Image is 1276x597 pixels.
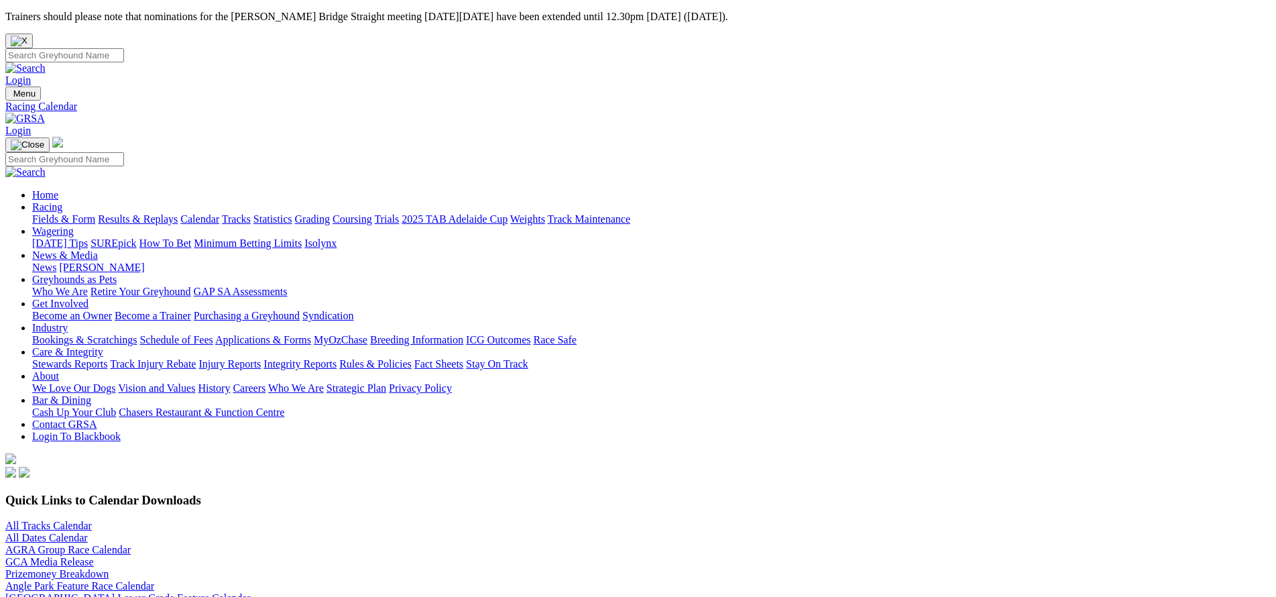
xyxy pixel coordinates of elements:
a: Angle Park Feature Race Calendar [5,580,154,592]
a: [DATE] Tips [32,237,88,249]
img: logo-grsa-white.png [52,137,63,148]
a: Login [5,125,31,136]
a: Who We Are [268,382,324,394]
a: Race Safe [533,334,576,345]
span: Menu [13,89,36,99]
a: GAP SA Assessments [194,286,288,297]
div: Racing [32,213,1271,225]
a: [PERSON_NAME] [59,262,144,273]
img: twitter.svg [19,467,30,478]
a: Privacy Policy [389,382,452,394]
a: Wagering [32,225,74,237]
div: Bar & Dining [32,406,1271,419]
a: Isolynx [304,237,337,249]
button: Toggle navigation [5,138,50,152]
a: Fields & Form [32,213,95,225]
a: Applications & Forms [215,334,311,345]
a: Stewards Reports [32,358,107,370]
a: News & Media [32,250,98,261]
div: Get Involved [32,310,1271,322]
a: Retire Your Greyhound [91,286,191,297]
a: Careers [233,382,266,394]
a: Grading [295,213,330,225]
a: Statistics [253,213,292,225]
a: Vision and Values [118,382,195,394]
a: Results & Replays [98,213,178,225]
a: Prizemoney Breakdown [5,568,109,580]
img: Search [5,166,46,178]
a: Login To Blackbook [32,431,121,442]
img: GRSA [5,113,45,125]
a: How To Bet [139,237,192,249]
button: Close [5,34,33,48]
img: facebook.svg [5,467,16,478]
img: Search [5,62,46,74]
a: Become an Owner [32,310,112,321]
a: Minimum Betting Limits [194,237,302,249]
a: Track Injury Rebate [110,358,196,370]
a: AGRA Group Race Calendar [5,544,131,555]
a: GCA Media Release [5,556,94,567]
div: Wagering [32,237,1271,250]
a: Industry [32,322,68,333]
a: News [32,262,56,273]
a: We Love Our Dogs [32,382,115,394]
a: Purchasing a Greyhound [194,310,300,321]
a: Weights [510,213,545,225]
a: 2025 TAB Adelaide Cup [402,213,508,225]
a: Chasers Restaurant & Function Centre [119,406,284,418]
a: Strategic Plan [327,382,386,394]
a: Greyhounds as Pets [32,274,117,285]
a: Home [32,189,58,201]
a: Stay On Track [466,358,528,370]
a: Bookings & Scratchings [32,334,137,345]
a: Injury Reports [198,358,261,370]
a: Fact Sheets [414,358,463,370]
a: Tracks [222,213,251,225]
img: logo-grsa-white.png [5,453,16,464]
a: History [198,382,230,394]
input: Search [5,152,124,166]
a: Who We Are [32,286,88,297]
a: ICG Outcomes [466,334,530,345]
h3: Quick Links to Calendar Downloads [5,493,1271,508]
a: Track Maintenance [548,213,630,225]
div: Greyhounds as Pets [32,286,1271,298]
a: Care & Integrity [32,346,103,358]
div: About [32,382,1271,394]
a: Login [5,74,31,86]
a: Schedule of Fees [139,334,213,345]
a: Bar & Dining [32,394,91,406]
a: SUREpick [91,237,136,249]
a: Coursing [333,213,372,225]
div: Industry [32,334,1271,346]
div: News & Media [32,262,1271,274]
a: Contact GRSA [32,419,97,430]
a: Racing Calendar [5,101,1271,113]
a: Become a Trainer [115,310,191,321]
p: Trainers should please note that nominations for the [PERSON_NAME] Bridge Straight meeting [DATE]... [5,11,1271,23]
a: All Dates Calendar [5,532,88,543]
a: Racing [32,201,62,213]
a: Calendar [180,213,219,225]
a: Breeding Information [370,334,463,345]
a: MyOzChase [314,334,367,345]
button: Toggle navigation [5,87,41,101]
a: Trials [374,213,399,225]
img: Close [11,140,44,150]
a: All Tracks Calendar [5,520,92,531]
img: X [11,36,27,46]
a: Cash Up Your Club [32,406,116,418]
input: Search [5,48,124,62]
a: Rules & Policies [339,358,412,370]
div: Care & Integrity [32,358,1271,370]
a: Integrity Reports [264,358,337,370]
a: About [32,370,59,382]
a: Get Involved [32,298,89,309]
a: Syndication [302,310,353,321]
